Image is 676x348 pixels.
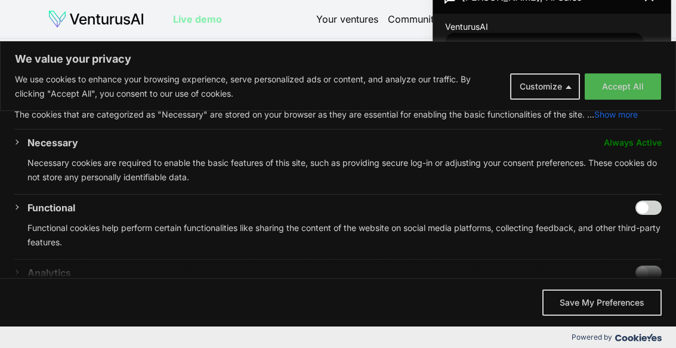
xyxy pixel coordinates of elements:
[27,156,662,184] p: Necessary cookies are required to enable the basic features of this site, such as providing secur...
[48,10,144,29] img: logo
[510,73,580,100] button: Customize
[388,12,439,26] a: Community
[445,21,488,33] span: VenturusAI
[14,107,662,122] p: The cookies that are categorized as "Necessary" are stored on your browser as they are essential ...
[27,135,78,150] button: Necessary
[604,135,662,150] span: Always Active
[173,12,222,26] a: Live demo
[27,201,75,215] button: Functional
[635,201,662,215] input: Enable Functional
[594,107,638,122] button: Show more
[15,52,661,66] p: We value your privacy
[585,73,661,100] button: Accept All
[542,290,662,316] button: Save My Preferences
[455,39,619,94] span: Welcome to VenturusAI! I'm [PERSON_NAME], your AI assistant. Ready to supercharge your business w...
[27,221,662,250] p: Functional cookies help perform certain functionalities like sharing the content of the website o...
[615,334,662,341] img: Cookieyes logo
[15,72,501,101] p: We use cookies to enhance your browsing experience, serve personalized ads or content, and analyz...
[316,12,378,26] a: Your ventures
